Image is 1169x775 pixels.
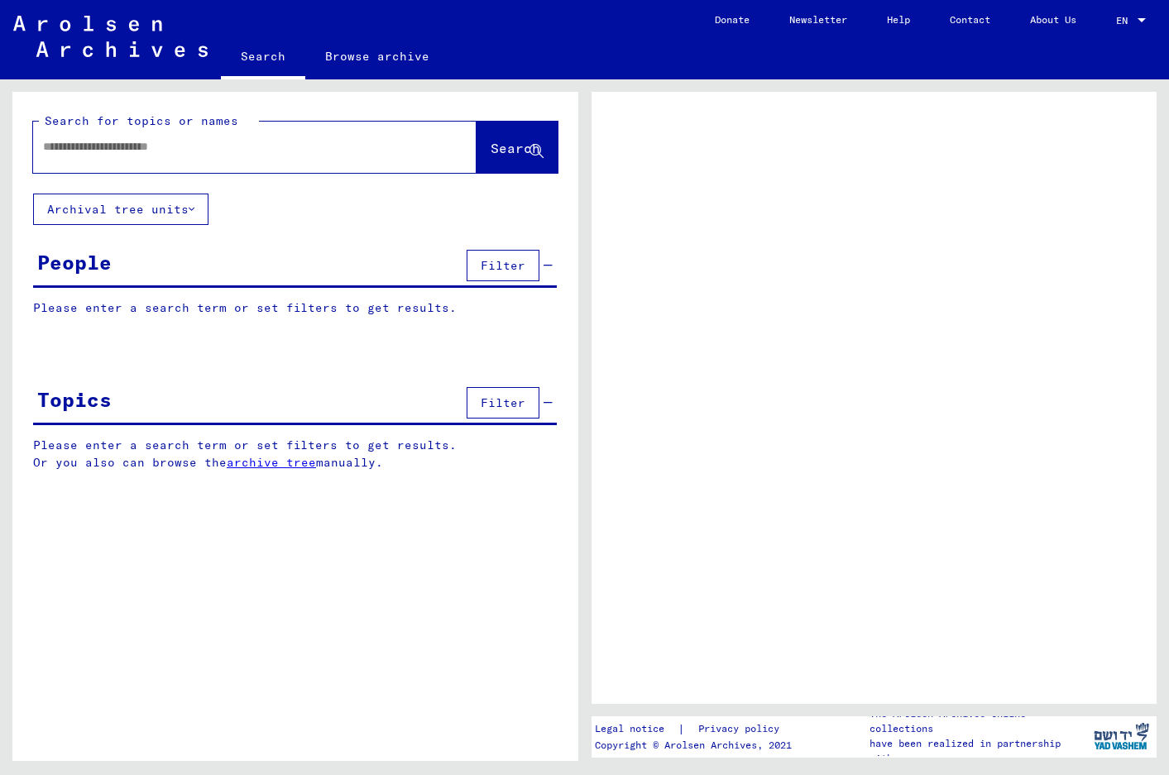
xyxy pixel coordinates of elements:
[45,113,238,128] mat-label: Search for topics or names
[685,720,799,738] a: Privacy policy
[305,36,449,76] a: Browse archive
[33,437,558,471] p: Please enter a search term or set filters to get results. Or you also can browse the manually.
[467,250,539,281] button: Filter
[870,706,1085,736] p: The Arolsen Archives online collections
[1090,715,1152,757] img: yv_logo.png
[595,738,799,753] p: Copyright © Arolsen Archives, 2021
[491,140,540,156] span: Search
[595,720,678,738] a: Legal notice
[477,122,558,173] button: Search
[870,736,1085,766] p: have been realized in partnership with
[595,720,799,738] div: |
[481,258,525,273] span: Filter
[221,36,305,79] a: Search
[467,387,539,419] button: Filter
[37,247,112,277] div: People
[33,194,208,225] button: Archival tree units
[227,455,316,470] a: archive tree
[33,299,557,317] p: Please enter a search term or set filters to get results.
[37,385,112,414] div: Topics
[481,395,525,410] span: Filter
[13,16,208,57] img: Arolsen_neg.svg
[1116,15,1134,26] span: EN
